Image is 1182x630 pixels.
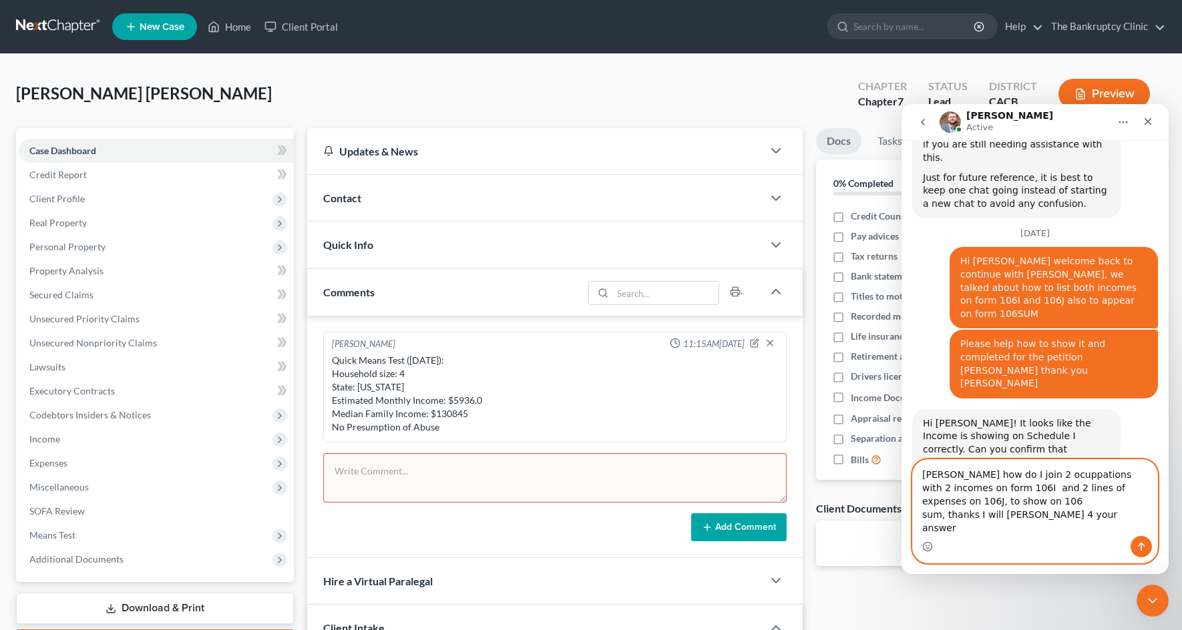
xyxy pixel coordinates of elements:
[29,193,85,204] span: Client Profile
[851,270,920,283] span: Bank statements
[19,259,294,283] a: Property Analysis
[29,337,157,348] span: Unsecured Nonpriority Claims
[29,289,93,300] span: Secured Claims
[11,143,256,226] div: Albert says…
[29,553,124,565] span: Additional Documents
[11,356,256,432] textarea: Message…
[851,330,943,343] span: Life insurance policies
[989,79,1037,94] div: District
[851,370,1003,383] span: Drivers license & social security card
[201,15,258,39] a: Home
[48,226,256,294] div: Please help how to show it and completed for the petition [PERSON_NAME] thank you [PERSON_NAME]
[11,226,256,304] div: Albert says…
[11,305,256,450] div: James says…
[683,338,745,350] span: 11:15AM[DATE]
[323,144,747,158] div: Updates & News
[59,234,246,286] div: Please help how to show it and completed for the petition [PERSON_NAME] thank you [PERSON_NAME]
[851,453,869,466] span: Bills
[29,217,87,228] span: Real Property
[21,437,31,448] button: Emoji picker
[29,433,60,444] span: Income
[11,305,219,426] div: Hi [PERSON_NAME]! It looks like the Income is showing on Schedule I correctly. Can you confirm th...
[332,338,395,351] div: [PERSON_NAME]
[323,286,375,298] span: Comments
[928,79,968,94] div: Status
[898,95,904,107] span: 7
[29,313,140,324] span: Unsecured Priority Claims
[29,385,115,396] span: Executory Contracts
[323,575,433,587] span: Hire a Virtual Paralegal
[16,593,294,624] a: Download & Print
[29,409,151,420] span: Codebtors Insiders & Notices
[21,313,208,418] div: Hi [PERSON_NAME]! It looks like the Income is showing on Schedule I correctly. Can you confirm th...
[851,350,980,363] span: Retirement account statements
[59,151,246,216] div: Hi [PERSON_NAME] welcome back to continue with [PERSON_NAME], we talked about how to list both in...
[1137,585,1169,617] iframe: Intercom live chat
[1044,15,1165,39] a: The Bankruptcy Clinic
[851,290,948,303] span: Titles to motor vehicles
[19,499,294,523] a: SOFA Review
[612,282,719,304] input: Search...
[858,79,907,94] div: Chapter
[998,15,1043,39] a: Help
[851,210,970,223] span: Credit Counseling Certificate
[29,481,89,493] span: Miscellaneous
[29,457,67,468] span: Expenses
[323,238,373,251] span: Quick Info
[29,529,75,541] span: Means Test
[851,310,980,323] span: Recorded mortgages and deeds
[29,169,87,180] span: Credit Report
[867,128,913,154] a: Tasks
[691,513,787,541] button: Add Comment
[29,241,106,252] span: Personal Property
[258,15,345,39] a: Client Portal
[29,145,96,156] span: Case Dashboard
[827,531,1155,545] p: No client documents yet.
[29,265,104,276] span: Property Analysis
[19,307,294,331] a: Unsecured Priority Claims
[29,361,65,372] span: Lawsuits
[851,391,931,404] span: Income Documents
[19,283,294,307] a: Secured Claims
[816,501,902,515] div: Client Documents
[851,250,898,263] span: Tax returns
[29,505,85,517] span: SOFA Review
[21,67,208,107] div: Just for future reference, it is best to keep one chat going instead of starting a new chat to av...
[851,230,899,243] span: Pay advices
[19,355,294,379] a: Lawsuits
[323,192,361,204] span: Contact
[853,14,976,39] input: Search by name...
[816,128,861,154] a: Docs
[851,412,924,425] span: Appraisal reports
[11,125,256,143] div: [DATE]
[19,331,294,355] a: Unsecured Nonpriority Claims
[902,104,1169,574] iframe: Intercom live chat
[19,379,294,403] a: Executory Contracts
[833,178,894,189] strong: 0% Completed
[1058,79,1150,109] button: Preview
[229,432,250,453] button: Send a message…
[858,94,907,109] div: Chapter
[989,94,1037,109] div: CACB
[19,139,294,163] a: Case Dashboard
[851,432,1040,445] span: Separation agreements or decrees of divorces
[48,143,256,224] div: Hi [PERSON_NAME] welcome back to continue with [PERSON_NAME], we talked about how to list both in...
[140,22,184,32] span: New Case
[332,354,778,434] div: Quick Means Test ([DATE]): Household size: 4 State: [US_STATE] Estimated Monthly Income: $5936.0 ...
[928,94,968,109] div: Lead
[19,163,294,187] a: Credit Report
[16,83,272,103] span: [PERSON_NAME] [PERSON_NAME]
